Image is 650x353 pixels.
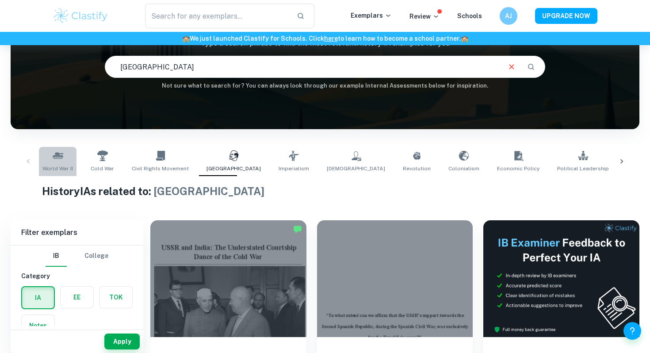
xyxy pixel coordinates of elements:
button: TOK [99,287,132,308]
input: Search for any exemplars... [145,4,290,28]
input: E.g. Nazi Germany, atomic bomb, USA politics... [105,54,499,79]
div: Filter type choice [46,246,108,267]
a: Schools [457,12,482,19]
h6: We just launched Clastify for Schools. Click to learn how to become a school partner. [2,34,648,43]
p: Exemplars [351,11,392,20]
span: Civil Rights Movement [132,165,189,173]
span: 🏫 [461,35,468,42]
span: Colonialism [448,165,479,173]
h1: History IAs related to: [42,183,608,199]
h6: Not sure what to search for? You can always look through our example Internal Assessments below f... [11,81,639,90]
span: Cold War [91,165,114,173]
button: IB [46,246,67,267]
button: UPGRADE NOW [535,8,597,24]
button: EE [61,287,93,308]
span: 🏫 [182,35,190,42]
span: Revolution [403,165,431,173]
span: World War II [42,165,73,173]
img: Clastify logo [53,7,109,25]
span: Imperialism [279,165,309,173]
span: [GEOGRAPHIC_DATA] [206,165,261,173]
span: Economic Policy [497,165,539,173]
h6: AJ [504,11,514,21]
button: College [84,246,108,267]
button: Apply [104,334,140,349]
span: Political Leadership [557,165,609,173]
h6: Filter exemplars [11,220,143,245]
img: Thumbnail [483,220,639,337]
h6: Category [21,271,133,281]
span: [DEMOGRAPHIC_DATA] [327,165,385,173]
button: Clear [503,58,520,75]
button: Help and Feedback [623,322,641,340]
a: here [324,35,338,42]
button: Search [524,59,539,74]
span: [GEOGRAPHIC_DATA] [153,185,264,197]
p: Review [409,12,440,21]
button: IA [22,287,54,308]
button: AJ [500,7,517,25]
button: Notes [22,315,54,336]
img: Marked [293,225,302,234]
